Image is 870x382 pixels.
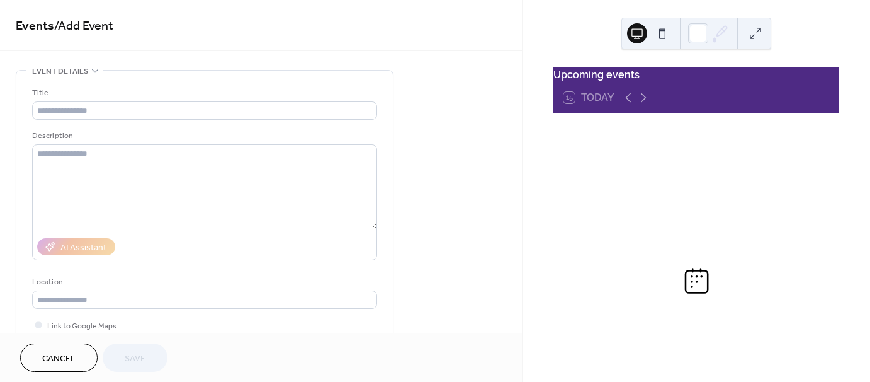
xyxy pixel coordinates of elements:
[32,275,375,289] div: Location
[42,352,76,366] span: Cancel
[553,67,839,83] div: Upcoming events
[32,129,375,142] div: Description
[20,344,98,372] button: Cancel
[47,320,116,333] span: Link to Google Maps
[32,86,375,100] div: Title
[16,14,54,38] a: Events
[32,65,88,78] span: Event details
[54,14,113,38] span: / Add Event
